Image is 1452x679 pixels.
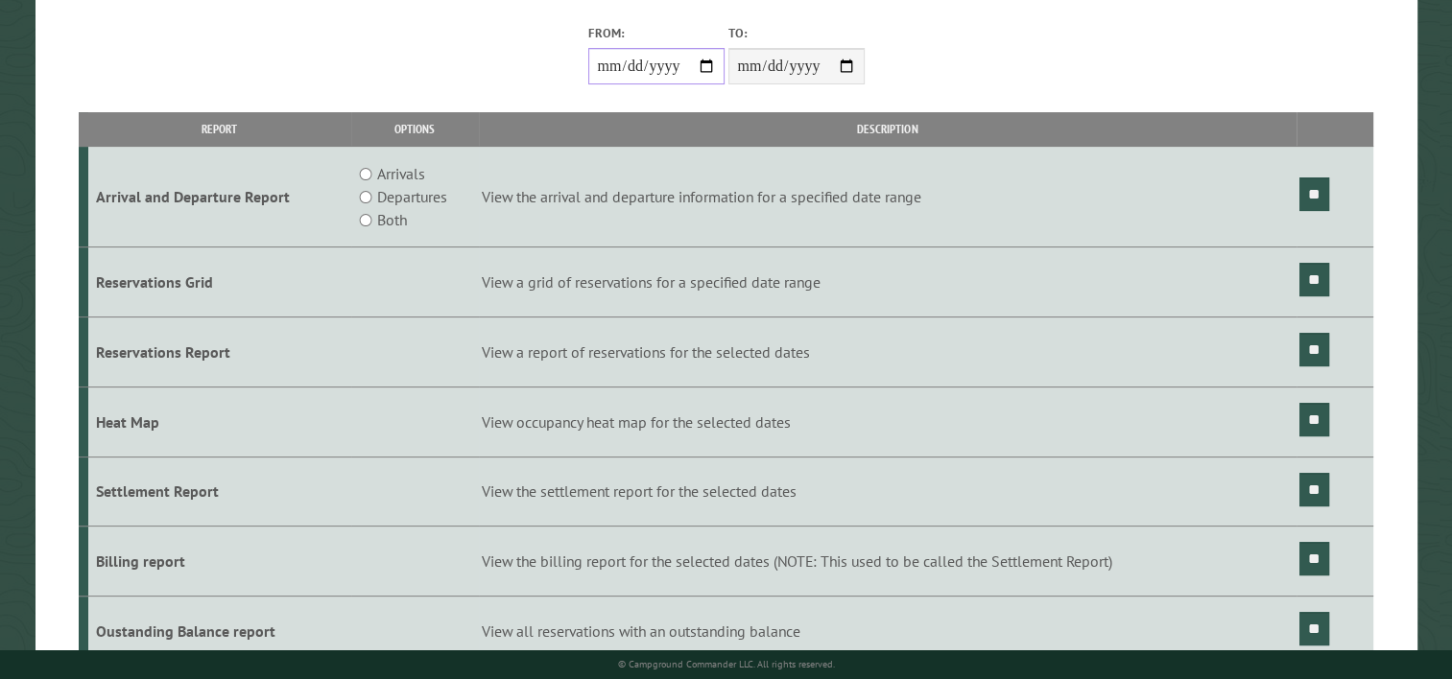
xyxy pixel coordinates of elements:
td: Oustanding Balance report [88,597,351,667]
td: Heat Map [88,386,351,457]
td: Arrival and Departure Report [88,147,351,247]
td: Billing report [88,527,351,597]
th: Options [351,112,479,146]
label: Both [377,208,407,231]
small: © Campground Commander LLC. All rights reserved. [618,658,835,670]
label: Departures [377,185,447,208]
label: Arrivals [377,162,425,185]
label: From: [588,24,725,42]
td: View the billing report for the selected dates (NOTE: This used to be called the Settlement Report) [479,527,1297,597]
td: View occupancy heat map for the selected dates [479,386,1297,457]
label: To: [728,24,865,42]
td: View the settlement report for the selected dates [479,457,1297,527]
td: View a grid of reservations for a specified date range [479,247,1297,317]
td: View the arrival and departure information for a specified date range [479,147,1297,247]
td: View all reservations with an outstanding balance [479,597,1297,667]
td: Reservations Report [88,316,351,386]
th: Description [479,112,1297,146]
th: Report [88,112,351,146]
td: View a report of reservations for the selected dates [479,316,1297,386]
td: Settlement Report [88,457,351,527]
td: Reservations Grid [88,247,351,317]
